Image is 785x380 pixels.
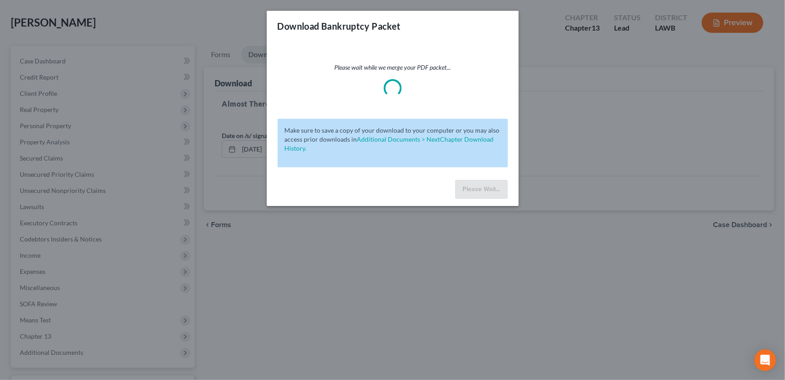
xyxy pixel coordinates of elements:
[278,63,508,72] p: Please wait while we merge your PDF packet...
[455,180,508,199] button: Please Wait...
[754,349,776,371] div: Open Intercom Messenger
[278,20,401,32] h3: Download Bankruptcy Packet
[285,135,494,152] a: Additional Documents > NextChapter Download History.
[463,185,500,193] span: Please Wait...
[285,126,501,153] p: Make sure to save a copy of your download to your computer or you may also access prior downloads in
